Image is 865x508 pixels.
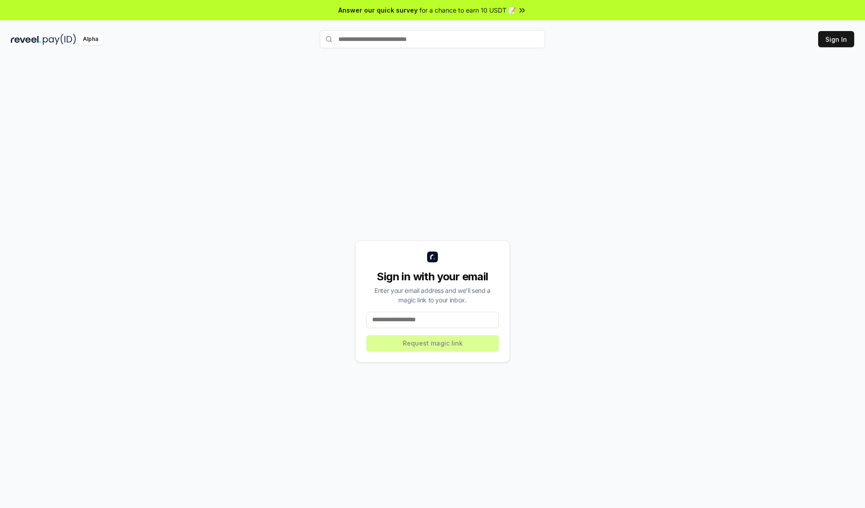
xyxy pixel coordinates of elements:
div: Sign in with your email [366,270,499,284]
div: Alpha [78,34,103,45]
img: logo_small [427,252,438,262]
img: reveel_dark [11,34,41,45]
img: pay_id [43,34,76,45]
span: for a chance to earn 10 USDT 📝 [419,5,516,15]
span: Answer our quick survey [338,5,418,15]
div: Enter your email address and we’ll send a magic link to your inbox. [366,286,499,305]
button: Sign In [818,31,854,47]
